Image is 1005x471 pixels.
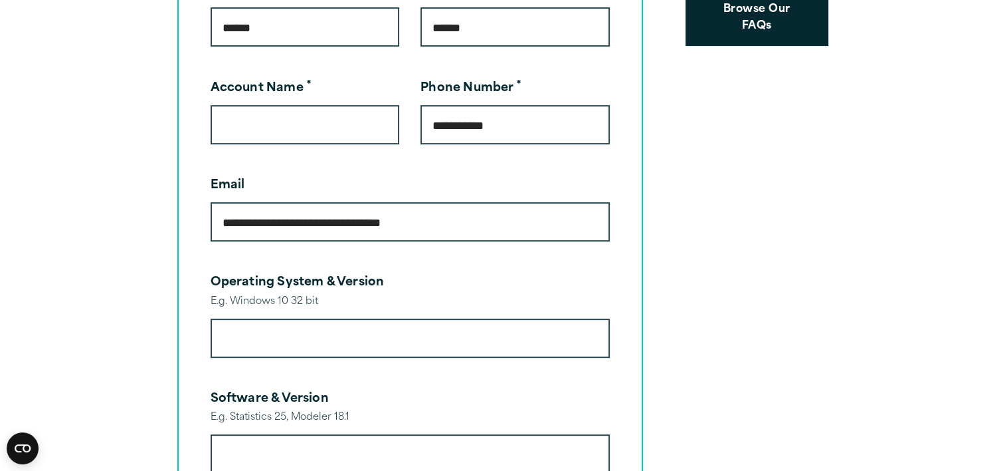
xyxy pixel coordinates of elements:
[211,393,329,405] label: Software & Version
[7,432,39,464] button: Open CMP widget
[211,277,385,289] label: Operating System & Version
[211,82,312,94] label: Account Name
[211,408,610,428] div: E.g. Statistics 25, Modeler 18.1
[420,82,521,94] label: Phone Number
[211,180,245,192] label: Email
[211,293,610,312] div: E.g. Windows 10 32 bit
